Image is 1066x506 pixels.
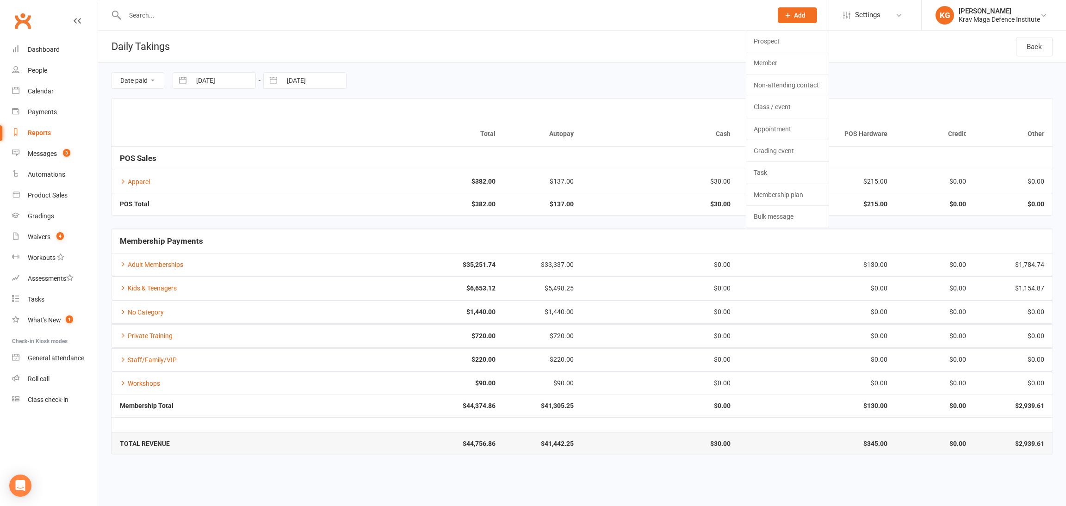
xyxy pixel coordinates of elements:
[9,475,31,497] div: Open Intercom Messenger
[590,402,731,409] strong: $0.00
[12,60,98,81] a: People
[904,440,966,447] strong: $0.00
[28,129,51,136] div: Reports
[590,285,731,292] div: $0.00
[120,178,150,185] a: Apparel
[983,380,1044,387] div: $0.00
[355,178,496,185] strong: $382.00
[936,6,954,25] div: KG
[746,52,829,74] a: Member
[747,440,887,447] strong: $345.00
[983,333,1044,339] div: $0.00
[747,261,887,268] div: $130.00
[590,333,731,339] div: $0.00
[28,150,57,157] div: Messages
[355,333,496,339] strong: $720.00
[282,73,346,88] input: To
[746,162,829,183] a: Task
[747,333,887,339] div: $0.00
[512,130,574,137] div: Autopay
[28,316,61,324] div: What's New
[28,191,68,199] div: Product Sales
[512,356,574,363] div: $220.00
[983,285,1044,292] div: $1,154.87
[28,275,74,282] div: Assessments
[746,118,829,140] a: Appointment
[11,9,34,32] a: Clubworx
[904,130,966,137] div: Credit
[590,356,731,363] div: $0.00
[983,178,1044,185] div: $0.00
[120,261,183,268] a: Adult Memberships
[355,130,496,137] div: Total
[66,315,73,323] span: 1
[983,309,1044,315] div: $0.00
[747,356,887,363] div: $0.00
[746,96,829,117] a: Class / event
[28,396,68,403] div: Class check-in
[590,261,731,268] div: $0.00
[983,440,1044,447] strong: $2,939.61
[355,261,496,268] strong: $35,251.74
[747,380,887,387] div: $0.00
[983,261,1044,268] div: $1,784.74
[12,369,98,389] a: Roll call
[512,107,1044,114] div: Payment Method
[747,402,887,409] strong: $130.00
[12,310,98,331] a: What's New1
[590,178,731,185] div: $30.00
[747,285,887,292] div: $0.00
[28,212,54,220] div: Gradings
[983,201,1044,208] strong: $0.00
[355,356,496,363] strong: $220.00
[120,200,149,208] strong: POS Total
[590,309,731,315] div: $0.00
[746,206,829,227] a: Bulk message
[191,73,255,88] input: From
[28,87,54,95] div: Calendar
[904,285,966,292] div: $0.00
[590,380,731,387] div: $0.00
[904,178,966,185] div: $0.00
[12,227,98,247] a: Waivers 4
[590,130,731,137] div: Cash
[12,389,98,410] a: Class kiosk mode
[355,309,496,315] strong: $1,440.00
[590,201,731,208] strong: $30.00
[983,130,1044,137] div: Other
[590,440,731,447] strong: $30.00
[355,201,496,208] strong: $382.00
[12,247,98,268] a: Workouts
[355,440,496,447] strong: $44,756.86
[904,261,966,268] div: $0.00
[28,375,50,383] div: Roll call
[28,171,65,178] div: Automations
[355,380,496,387] strong: $90.00
[904,402,966,409] strong: $0.00
[12,143,98,164] a: Messages 3
[512,285,574,292] div: $5,498.25
[512,309,574,315] div: $1,440.00
[120,440,170,447] strong: TOTAL REVENUE
[120,356,177,364] a: Staff/Family/VIP
[120,380,160,387] a: Workshops
[746,31,829,52] a: Prospect
[512,178,574,185] div: $137.00
[904,333,966,339] div: $0.00
[120,332,173,339] a: Private Training
[12,39,98,60] a: Dashboard
[512,380,574,387] div: $90.00
[1016,37,1053,56] a: Back
[28,354,84,362] div: General attendance
[28,108,57,116] div: Payments
[778,7,817,23] button: Add
[746,140,829,161] a: Grading event
[28,67,47,74] div: People
[746,74,829,96] a: Non-attending contact
[28,46,60,53] div: Dashboard
[512,402,574,409] strong: $41,305.25
[512,261,574,268] div: $33,337.00
[794,12,806,19] span: Add
[512,440,574,447] strong: $41,442.25
[98,31,170,62] h1: Daily Takings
